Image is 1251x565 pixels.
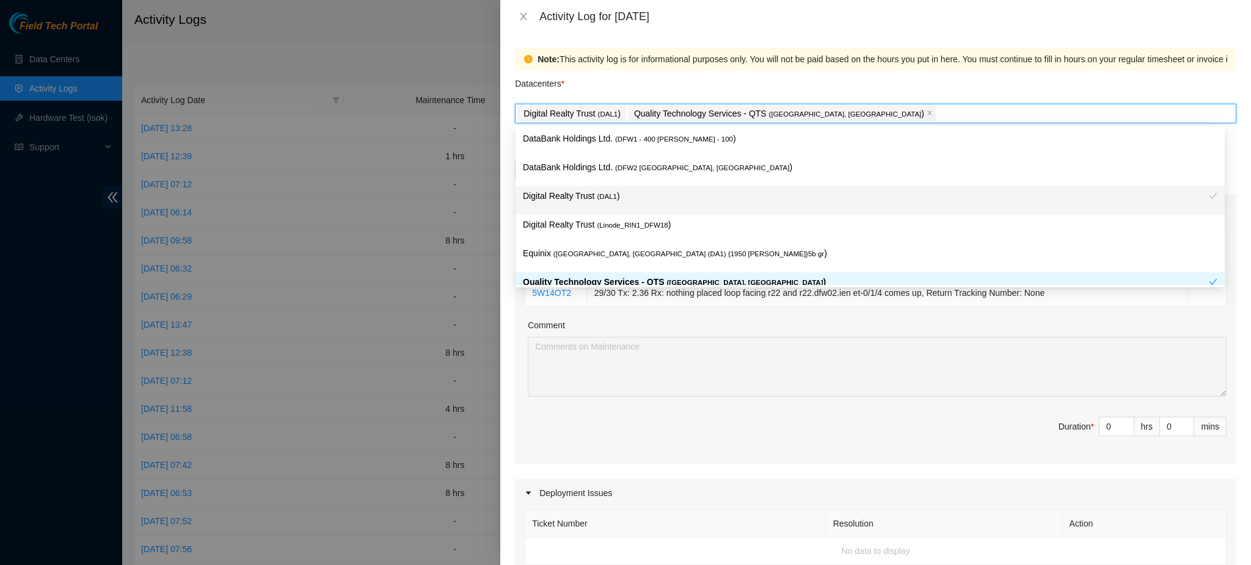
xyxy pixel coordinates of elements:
div: Deployment Issues [515,479,1236,507]
span: close [927,110,933,117]
p: Equinix ) [523,247,1217,261]
label: Comment [528,318,565,332]
p: DataBank Holdings Ltd. ) [523,132,1217,146]
span: ( [GEOGRAPHIC_DATA], [GEOGRAPHIC_DATA] [769,110,922,118]
span: ( DFW1 - 400 [PERSON_NAME] - 100 [615,135,733,143]
div: Activity Log for [DATE] [539,10,1236,23]
span: check [1209,278,1217,286]
td: No data to display [525,538,1227,565]
textarea: Comment [528,337,1227,397]
span: ( DAL1 [597,193,617,200]
th: Resolution [826,510,1063,538]
span: ( [GEOGRAPHIC_DATA], [GEOGRAPHIC_DATA] (DA1) {1950 [PERSON_NAME]}5b gr [553,250,824,257]
span: ( DAL1 [598,110,618,118]
span: exclamation-circle [524,55,533,63]
span: ( Linode_RIN1_DFW18 [597,221,668,229]
div: mins [1194,417,1227,436]
th: Action [1062,510,1227,538]
span: ( DFW2 [GEOGRAPHIC_DATA], [GEOGRAPHIC_DATA] [615,164,789,171]
p: DataBank Holdings Ltd. ) [523,160,1217,175]
span: caret-right [525,489,532,497]
span: close [519,12,528,21]
p: Quality Technology Services - QTS ) [523,275,1209,289]
p: Quality Technology Services - QTS ) [634,107,924,121]
th: Ticket Number [525,510,826,538]
span: ( [GEOGRAPHIC_DATA], [GEOGRAPHIC_DATA] [666,279,823,286]
p: Digital Realty Trust ) [523,218,1217,232]
strong: Note: [538,52,560,66]
div: hrs [1134,417,1160,436]
p: Datacenters [515,71,564,90]
span: check [1209,192,1217,200]
p: Digital Realty Trust ) [523,189,1209,203]
p: Digital Realty Trust ) [523,107,621,121]
button: Close [515,11,532,23]
div: Duration [1059,420,1094,433]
